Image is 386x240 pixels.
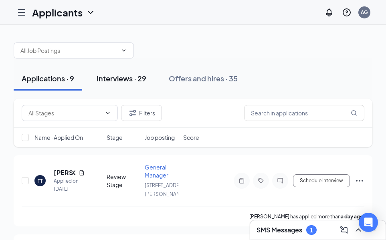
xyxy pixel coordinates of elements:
div: Offers and hires · 35 [169,73,238,83]
svg: Tag [256,177,266,184]
svg: Document [79,169,85,176]
div: Interviews · 29 [97,73,146,83]
input: All Stages [28,109,101,117]
h3: SMS Messages [257,226,302,234]
div: Review Stage [107,173,140,189]
svg: Note [237,177,247,184]
div: Applied on [DATE] [54,177,85,193]
button: ChevronUp [352,224,365,236]
span: Score [183,133,199,141]
input: Search in applications [244,105,364,121]
svg: MagnifyingGlass [351,110,357,116]
button: Filter Filters [121,105,162,121]
span: Name · Applied On [34,133,83,141]
input: All Job Postings [20,46,117,55]
span: General Manager [145,163,168,179]
h1: Applicants [32,6,83,19]
div: 1 [310,227,313,234]
svg: Hamburger [17,8,26,17]
svg: QuestionInfo [342,8,352,17]
span: Job posting [145,133,175,141]
div: Applications · 9 [22,73,74,83]
svg: ChevronDown [86,8,95,17]
div: Open Intercom Messenger [359,213,378,232]
button: Schedule Interview [293,174,350,187]
svg: Notifications [324,8,334,17]
h5: [PERSON_NAME] [54,168,75,177]
svg: ChevronDown [105,110,111,116]
button: ComposeMessage [337,224,350,236]
svg: ComposeMessage [339,225,349,235]
svg: ChatInactive [275,177,285,184]
p: [PERSON_NAME] has applied more than . [249,213,364,220]
span: [STREET_ADDRESS][PERSON_NAME] [145,182,190,197]
div: TT [38,177,42,184]
span: Stage [107,133,123,141]
svg: ChevronDown [121,47,127,54]
svg: ChevronUp [354,225,363,235]
b: a day ago [341,214,363,220]
svg: Filter [128,108,137,118]
svg: Ellipses [355,176,364,186]
div: AG [361,9,368,16]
